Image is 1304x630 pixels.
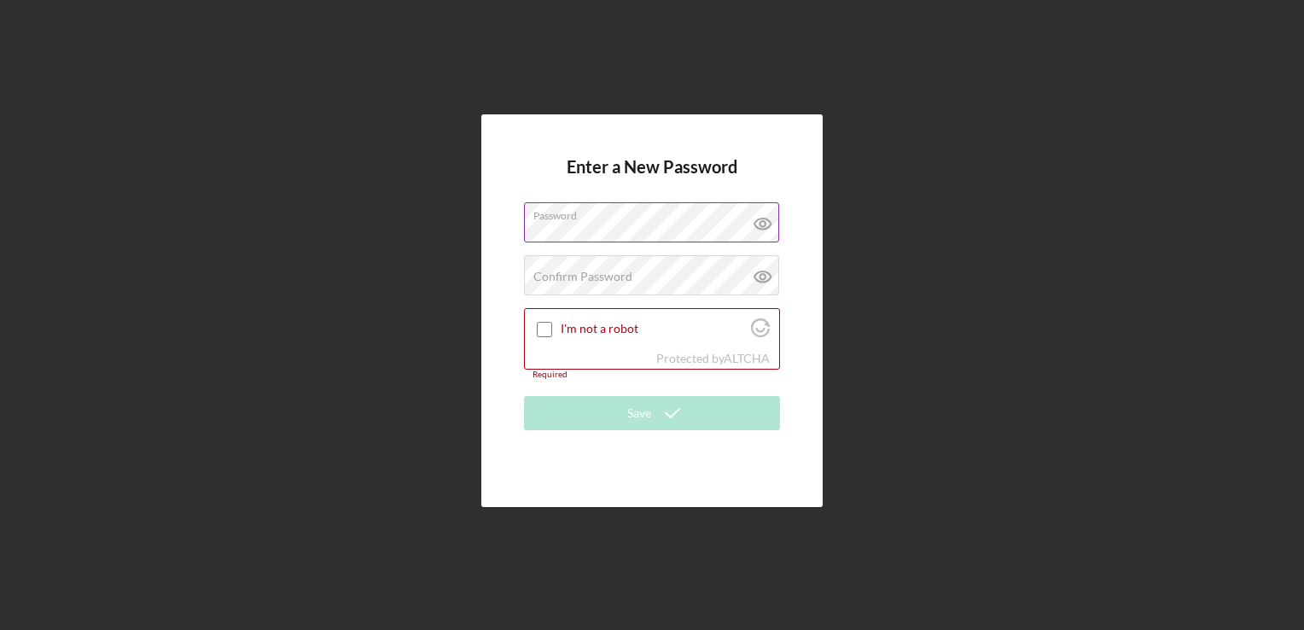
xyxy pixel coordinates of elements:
div: Save [627,396,651,430]
h4: Enter a New Password [567,157,737,202]
label: Confirm Password [533,270,632,283]
div: Protected by [656,352,770,365]
label: I'm not a robot [561,322,746,335]
a: Visit Altcha.org [724,351,770,365]
div: Required [524,370,780,380]
label: Password [533,203,779,222]
a: Visit Altcha.org [751,325,770,340]
button: Save [524,396,780,430]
